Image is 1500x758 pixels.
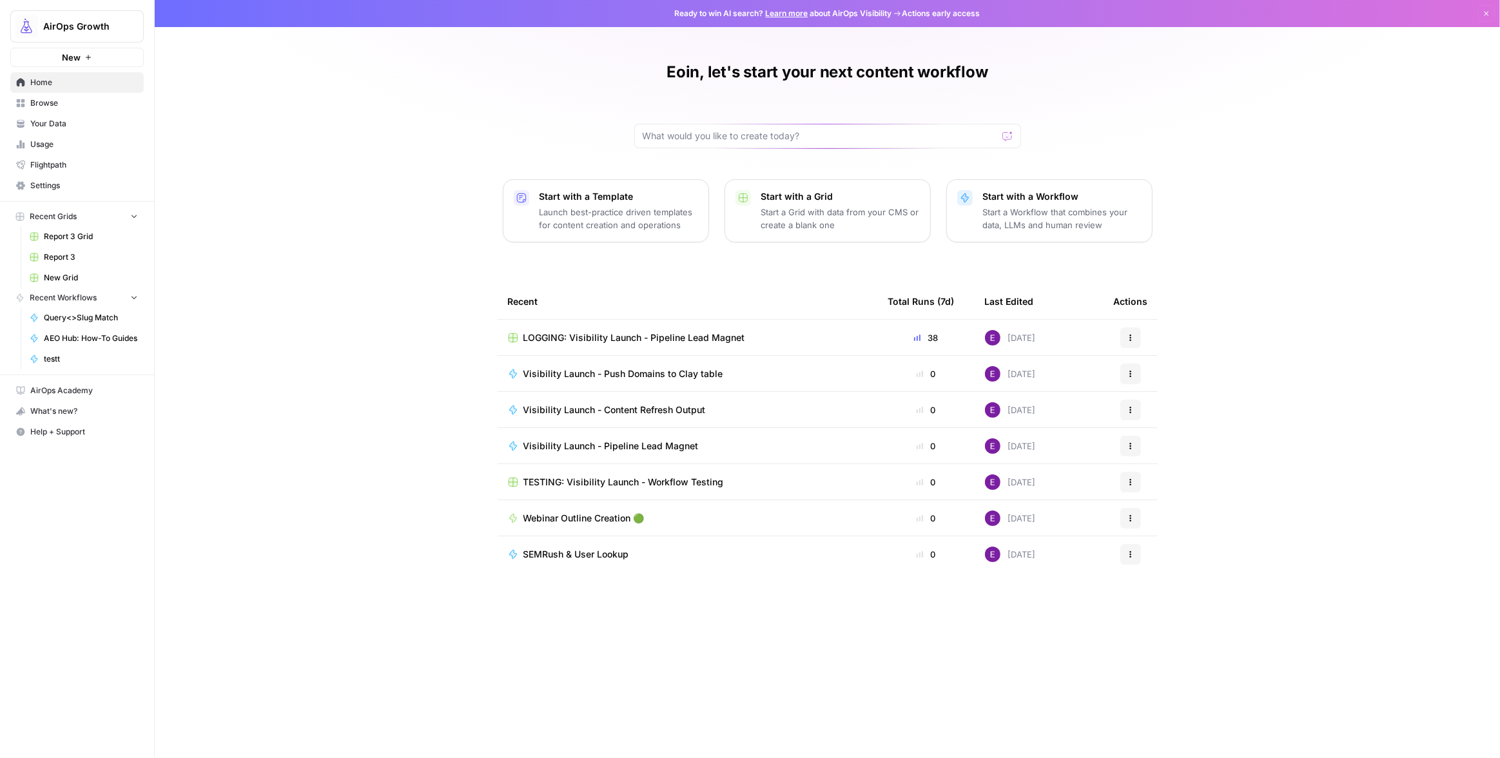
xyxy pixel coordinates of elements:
[508,331,868,344] a: LOGGING: Visibility Launch - Pipeline Lead Magnet
[508,440,868,452] a: Visibility Launch - Pipeline Lead Magnet
[11,402,143,421] div: What's new?
[508,284,868,319] div: Recent
[523,440,699,452] span: Visibility Launch - Pipeline Lead Magnet
[10,72,144,93] a: Home
[508,512,868,525] a: Webinar Outline Creation 🟢
[508,403,868,416] a: Visibility Launch - Content Refresh Output
[643,130,997,142] input: What would you like to create today?
[30,292,97,304] span: Recent Workflows
[44,251,138,263] span: Report 3
[30,385,138,396] span: AirOps Academy
[985,366,1000,382] img: tb834r7wcu795hwbtepf06oxpmnl
[10,401,144,422] button: What's new?
[888,331,964,344] div: 38
[985,402,1036,418] div: [DATE]
[985,366,1036,382] div: [DATE]
[10,207,144,226] button: Recent Grids
[985,438,1036,454] div: [DATE]
[888,440,964,452] div: 0
[1114,284,1148,319] div: Actions
[888,512,964,525] div: 0
[985,330,1000,345] img: tb834r7wcu795hwbtepf06oxpmnl
[30,211,77,222] span: Recent Grids
[24,307,144,328] a: Query<>Slug Match
[10,134,144,155] a: Usage
[30,426,138,438] span: Help + Support
[523,476,724,489] span: TESTING: Visibility Launch - Workflow Testing
[30,180,138,191] span: Settings
[62,51,81,64] span: New
[10,288,144,307] button: Recent Workflows
[985,284,1034,319] div: Last Edited
[503,179,709,242] button: Start with a TemplateLaunch best-practice driven templates for content creation and operations
[523,403,706,416] span: Visibility Launch - Content Refresh Output
[761,190,920,203] p: Start with a Grid
[30,159,138,171] span: Flightpath
[888,367,964,380] div: 0
[888,284,955,319] div: Total Runs (7d)
[985,510,1036,526] div: [DATE]
[888,548,964,561] div: 0
[902,8,980,19] span: Actions early access
[985,510,1000,526] img: tb834r7wcu795hwbtepf06oxpmnl
[508,367,868,380] a: Visibility Launch - Push Domains to Clay table
[983,206,1142,231] p: Start a Workflow that combines your data, LLMs and human review
[985,474,1036,490] div: [DATE]
[985,474,1000,490] img: tb834r7wcu795hwbtepf06oxpmnl
[24,267,144,288] a: New Grid
[30,118,138,130] span: Your Data
[508,548,868,561] a: SEMRush & User Lookup
[15,15,38,38] img: AirOps Growth Logo
[30,77,138,88] span: Home
[30,139,138,150] span: Usage
[10,93,144,113] a: Browse
[508,476,868,489] a: TESTING: Visibility Launch - Workflow Testing
[10,48,144,67] button: New
[24,349,144,369] a: testt
[888,476,964,489] div: 0
[985,547,1036,562] div: [DATE]
[44,353,138,365] span: testt
[10,113,144,134] a: Your Data
[725,179,931,242] button: Start with a GridStart a Grid with data from your CMS or create a blank one
[43,20,121,33] span: AirOps Growth
[888,403,964,416] div: 0
[10,422,144,442] button: Help + Support
[24,328,144,349] a: AEO Hub: How-To Guides
[761,206,920,231] p: Start a Grid with data from your CMS or create a blank one
[985,438,1000,454] img: tb834r7wcu795hwbtepf06oxpmnl
[44,231,138,242] span: Report 3 Grid
[540,206,698,231] p: Launch best-practice driven templates for content creation and operations
[985,330,1036,345] div: [DATE]
[983,190,1142,203] p: Start with a Workflow
[540,190,698,203] p: Start with a Template
[10,380,144,401] a: AirOps Academy
[675,8,892,19] span: Ready to win AI search? about AirOps Visibility
[44,272,138,284] span: New Grid
[523,331,745,344] span: LOGGING: Visibility Launch - Pipeline Lead Magnet
[10,10,144,43] button: Workspace: AirOps Growth
[523,367,723,380] span: Visibility Launch - Push Domains to Clay table
[667,62,988,83] h1: Eoin, let's start your next content workflow
[10,155,144,175] a: Flightpath
[44,312,138,324] span: Query<>Slug Match
[766,8,808,18] a: Learn more
[44,333,138,344] span: AEO Hub: How-To Guides
[10,175,144,196] a: Settings
[30,97,138,109] span: Browse
[946,179,1153,242] button: Start with a WorkflowStart a Workflow that combines your data, LLMs and human review
[24,226,144,247] a: Report 3 Grid
[24,247,144,267] a: Report 3
[985,402,1000,418] img: tb834r7wcu795hwbtepf06oxpmnl
[523,548,629,561] span: SEMRush & User Lookup
[523,512,645,525] span: Webinar Outline Creation 🟢
[985,547,1000,562] img: tb834r7wcu795hwbtepf06oxpmnl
